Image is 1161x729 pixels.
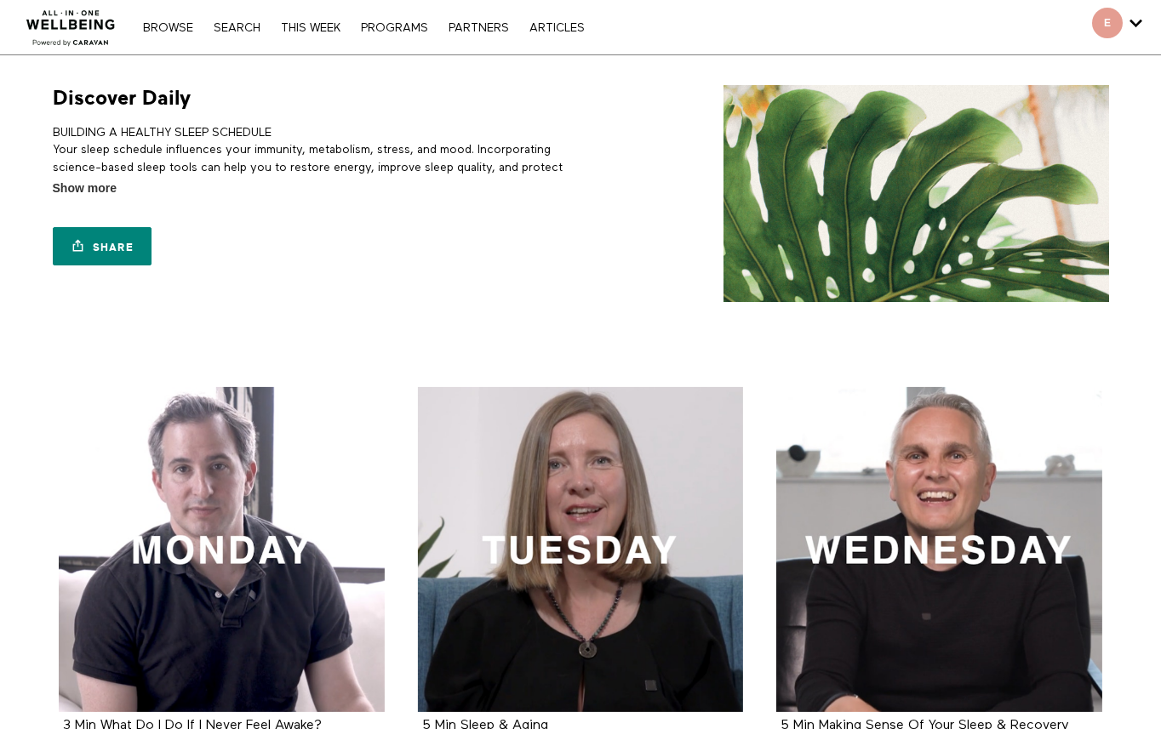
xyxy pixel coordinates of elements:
[272,22,349,34] a: THIS WEEK
[352,22,437,34] a: PROGRAMS
[205,22,269,34] a: Search
[53,124,575,193] p: BUILDING A HEALTHY SLEEP SCHEDULE Your sleep schedule influences your immunity, metabolism, stres...
[53,179,117,197] span: Show more
[134,22,202,34] a: Browse
[53,85,191,111] h1: Discover Daily
[53,227,152,265] a: Share
[418,387,744,713] a: 5 Min Sleep & Aging
[59,387,385,713] a: 3 Min What Do I Do If I Never Feel Awake?
[521,22,593,34] a: ARTICLES
[776,387,1102,713] a: 5 Min Making Sense Of Your Sleep & Recovery Scores
[440,22,518,34] a: PARTNERS
[134,19,592,36] nav: Primary
[723,85,1109,302] img: Discover Daily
